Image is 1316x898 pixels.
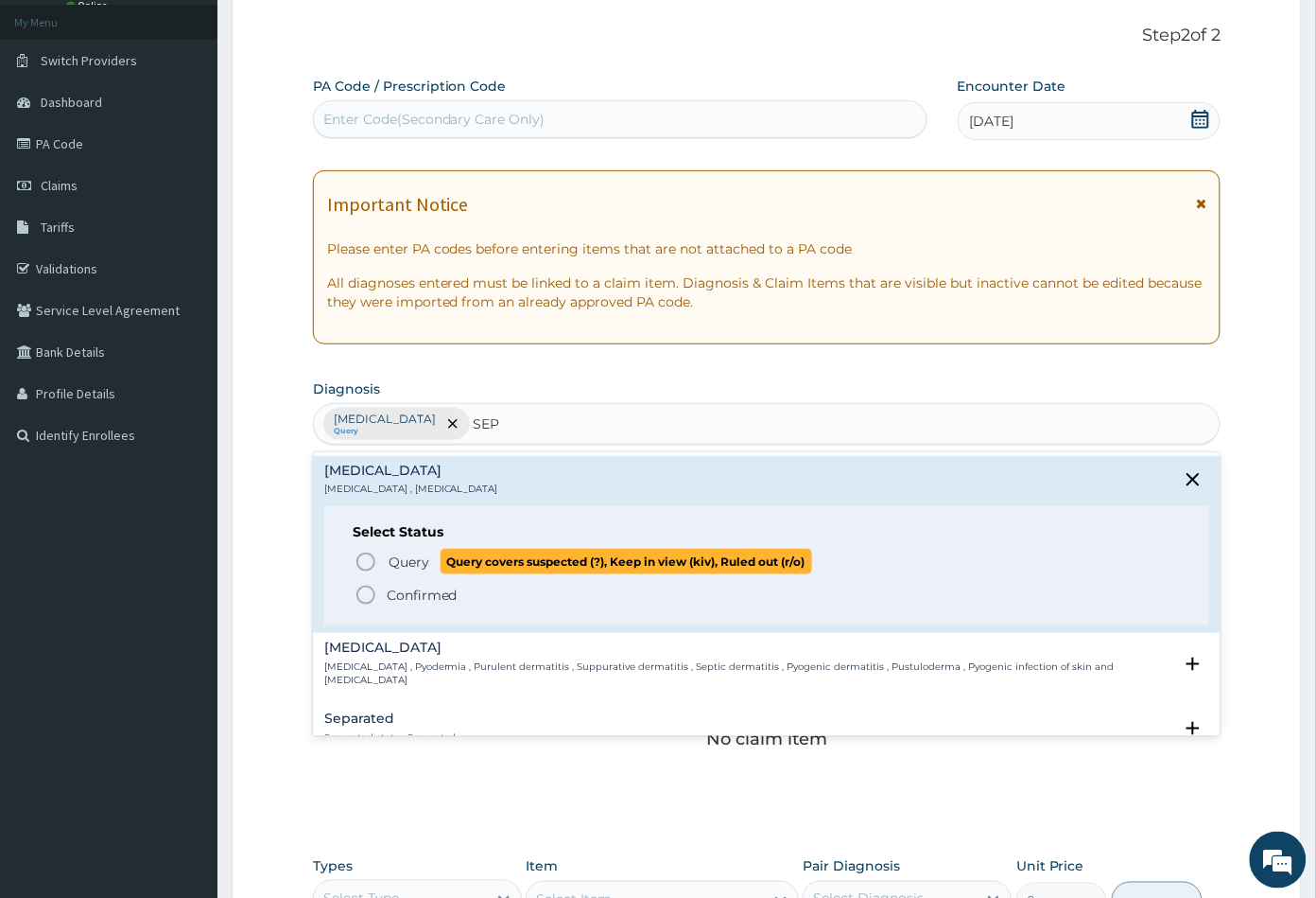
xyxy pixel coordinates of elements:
div: Chat with us now [98,106,318,131]
p: All diagnoses entered must be linked to a claim item. Diagnosis & Claim Items that are visible bu... [327,273,1207,311]
div: Minimize live chat window [310,9,355,55]
p: [MEDICAL_DATA] , [MEDICAL_DATA] [324,483,498,496]
textarea: Type your message and hit 'Enter' [9,517,360,583]
i: open select status [1182,653,1204,676]
span: Claims [41,177,78,194]
label: Types [313,859,353,875]
p: Separated state , Separated [324,731,457,745]
h4: [MEDICAL_DATA] [324,464,498,478]
span: Tariffs [41,219,75,236]
label: Pair Diagnosis [803,857,900,876]
p: Please enter PA codes before entering items that are not attached to a PA code [327,239,1207,258]
p: Confirmed [387,586,458,605]
span: [DATE] [970,112,1014,131]
small: Query [334,427,436,436]
label: Item [526,857,558,876]
i: open select status [1182,717,1204,740]
p: Step 2 of 2 [313,26,1221,46]
i: status option filled [355,584,377,607]
img: d_794563401_company_1708531726252_794563401 [35,95,77,142]
h1: Important Notice [327,194,469,215]
span: We're online! [110,238,261,430]
i: status option query [355,551,377,573]
span: Switch Providers [41,52,137,69]
h6: Select Status [353,525,1182,539]
h4: Separated [324,712,457,726]
label: Unit Price [1016,857,1084,876]
label: PA Code / Prescription Code [313,77,507,96]
span: remove selection option [444,415,461,432]
h4: [MEDICAL_DATA] [324,641,1173,655]
div: Enter Code(Secondary Care Only) [323,110,545,129]
p: [MEDICAL_DATA] , Pyodermia , Purulent dermatitis , Suppurative dermatitis , Septic dermatitis , P... [324,660,1173,688]
p: No claim item [706,730,827,748]
p: [MEDICAL_DATA] [334,412,436,427]
i: close select status [1182,468,1204,491]
label: Diagnosis [313,379,380,398]
label: Encounter Date [958,77,1066,96]
span: Query covers suspected (?), Keep in view (kiv), Ruled out (r/o) [441,549,812,574]
span: Dashboard [41,94,102,111]
span: Query [389,553,429,572]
